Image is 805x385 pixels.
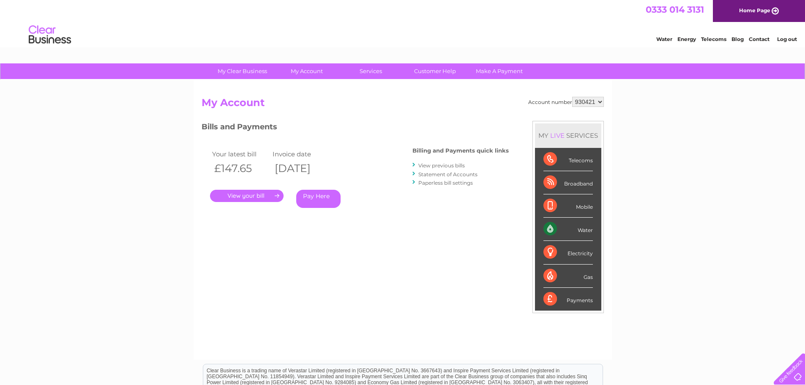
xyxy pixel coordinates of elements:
[701,36,726,42] a: Telecoms
[543,241,593,264] div: Electricity
[543,148,593,171] div: Telecoms
[28,22,71,48] img: logo.png
[418,171,478,177] a: Statement of Accounts
[543,288,593,311] div: Payments
[543,194,593,218] div: Mobile
[646,4,704,15] a: 0333 014 3131
[202,97,604,113] h2: My Account
[528,97,604,107] div: Account number
[543,265,593,288] div: Gas
[270,160,331,177] th: [DATE]
[210,190,284,202] a: .
[656,36,672,42] a: Water
[777,36,797,42] a: Log out
[203,5,603,41] div: Clear Business is a trading name of Verastar Limited (registered in [GEOGRAPHIC_DATA] No. 3667643...
[677,36,696,42] a: Energy
[543,218,593,241] div: Water
[412,147,509,154] h4: Billing and Payments quick links
[400,63,470,79] a: Customer Help
[535,123,601,147] div: MY SERVICES
[543,171,593,194] div: Broadband
[270,148,331,160] td: Invoice date
[210,148,271,160] td: Your latest bill
[418,162,465,169] a: View previous bills
[336,63,406,79] a: Services
[749,36,770,42] a: Contact
[548,131,566,139] div: LIVE
[272,63,341,79] a: My Account
[418,180,473,186] a: Paperless bill settings
[210,160,271,177] th: £147.65
[296,190,341,208] a: Pay Here
[464,63,534,79] a: Make A Payment
[207,63,277,79] a: My Clear Business
[731,36,744,42] a: Blog
[202,121,509,136] h3: Bills and Payments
